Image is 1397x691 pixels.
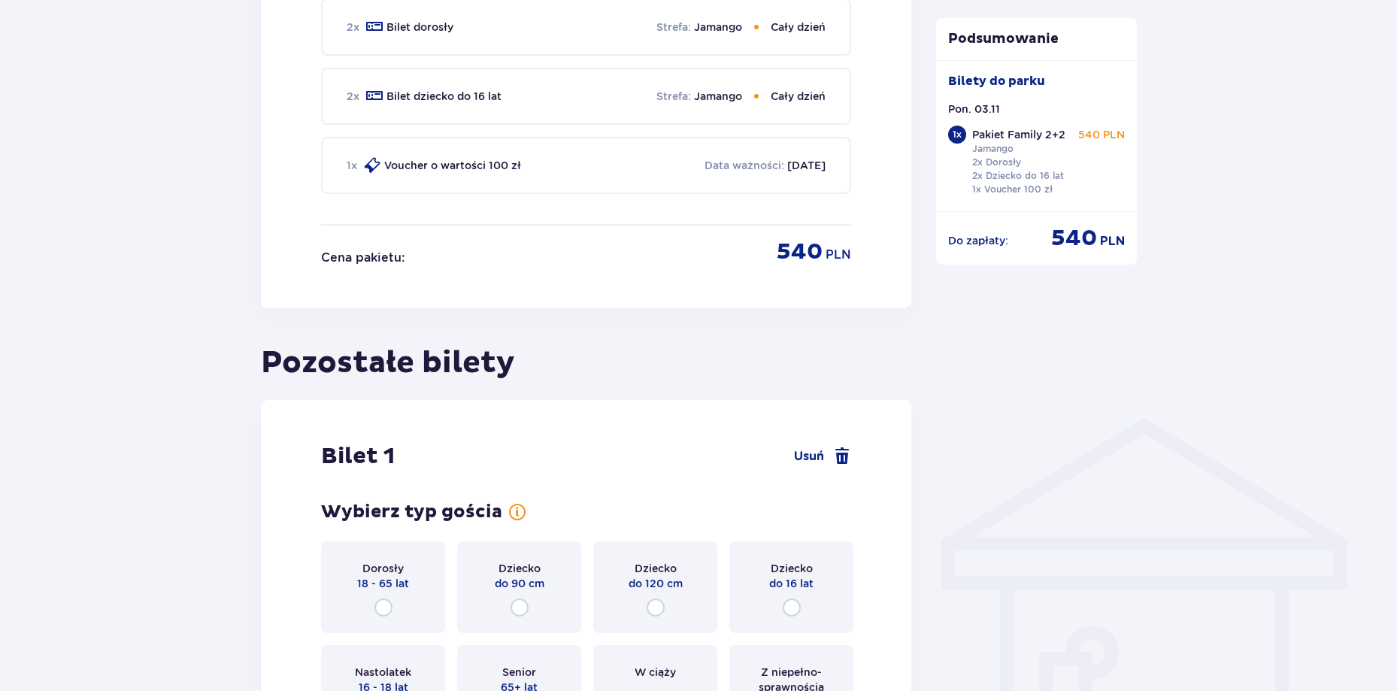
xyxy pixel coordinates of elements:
[794,448,824,465] span: Usuń
[402,250,405,266] p: :
[1100,233,1125,250] span: PLN
[355,665,411,680] span: Nastolatek
[386,20,453,35] p: Bilet dorosły
[347,89,359,104] p: 2 x
[777,238,823,266] p: 540
[972,156,1064,196] p: 2x Dorosły 2x Dziecko do 16 lat 1x Voucher 100 zł
[1051,224,1097,253] span: 540
[787,158,826,173] p: [DATE]
[495,576,544,591] span: do 90 cm
[794,447,851,465] a: Usuń
[321,250,402,266] p: Cena pakietu
[948,102,1000,117] p: Pon. 03.11
[972,127,1065,142] p: Pakiet Family 2+2
[826,247,851,263] p: PLN
[656,20,691,35] p: Strefa :
[386,89,502,104] p: Bilet dziecko do 16 lat
[694,89,742,104] p: Jamango
[656,89,691,104] p: Strefa :
[972,142,1014,156] p: Jamango
[948,73,1045,89] p: Bilety do parku
[635,665,676,680] span: W ciąży
[502,665,536,680] span: Senior
[321,501,502,523] h4: Wybierz typ gościa
[362,561,404,576] span: Dorosły
[948,233,1008,248] p: Do zapłaty :
[705,158,784,173] p: Data ważności :
[384,158,521,173] p: Voucher o wartości 100 zł
[771,20,826,35] p: Cały dzień
[261,326,911,382] h2: Pozostałe bilety
[498,561,541,576] span: Dziecko
[629,576,683,591] span: do 120 cm
[769,576,814,591] span: do 16 lat
[936,30,1138,48] p: Podsumowanie
[357,576,409,591] span: 18 - 65 lat
[347,20,359,35] p: 2 x
[771,561,813,576] span: Dziecko
[694,20,742,35] p: Jamango
[948,126,966,144] div: 1 x
[635,561,677,576] span: Dziecko
[771,89,826,104] p: Cały dzień
[1078,127,1125,142] p: 540 PLN
[347,158,357,173] p: 1 x
[321,442,395,471] h3: Bilet 1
